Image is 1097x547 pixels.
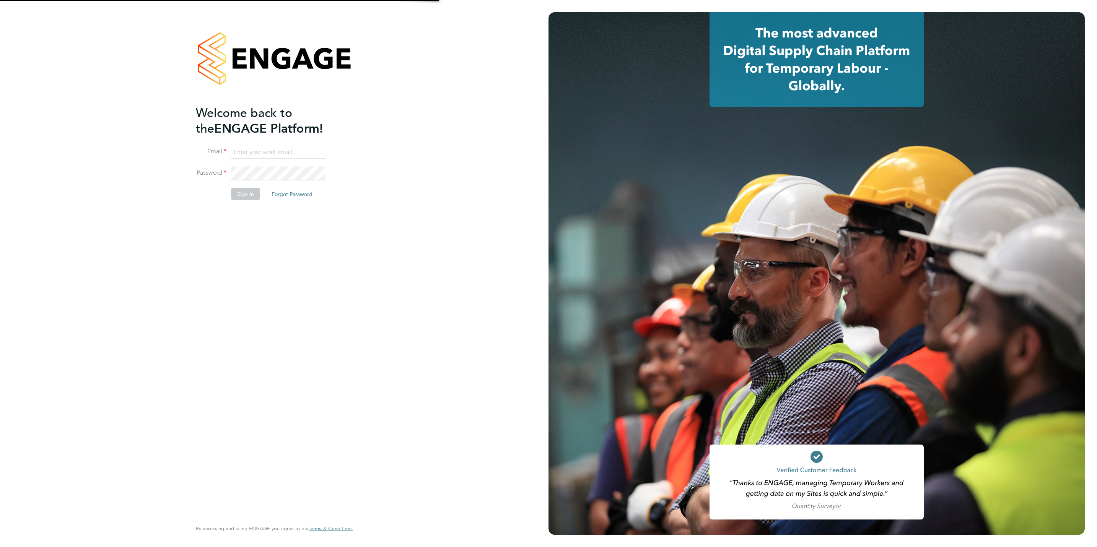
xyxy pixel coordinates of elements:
[309,526,353,532] a: Terms & Conditions
[196,148,226,156] label: Email
[231,188,260,200] button: Sign In
[196,105,345,136] h2: ENGAGE Platform!
[196,105,292,136] span: Welcome back to the
[265,188,319,200] button: Forgot Password
[309,525,353,532] span: Terms & Conditions
[231,145,326,159] input: Enter your work email...
[196,525,353,532] span: By accessing and using ENGAGE you agree to our
[196,169,226,177] label: Password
